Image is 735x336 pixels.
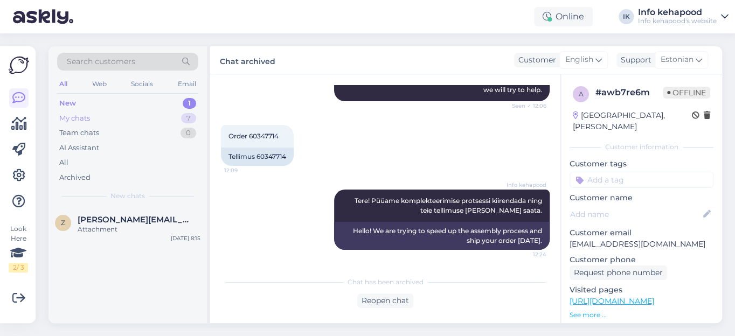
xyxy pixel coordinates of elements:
[573,110,692,132] div: [GEOGRAPHIC_DATA], [PERSON_NAME]
[334,222,550,250] div: Hello! We are trying to speed up the assembly process and ship your order [DATE].
[661,54,694,66] span: Estonian
[90,77,109,91] div: Web
[67,56,135,67] span: Search customers
[348,277,424,287] span: Chat has been archived
[638,8,729,25] a: Info kehapoodInfo kehapood's website
[570,284,713,296] p: Visited pages
[221,148,294,166] div: Tellimus 60347714
[176,77,198,91] div: Email
[9,263,28,272] div: 2 / 3
[595,86,663,99] div: # awb7re6m
[61,219,65,227] span: z
[228,132,279,140] span: Order 60347714
[514,54,556,66] div: Customer
[570,227,713,239] p: Customer email
[355,197,544,214] span: Tere! Püüame komplekteerimise protsessi kiirendada ning teie tellimuse [PERSON_NAME] saata.
[78,225,200,234] div: Attachment
[570,265,667,280] div: Request phone number
[9,55,29,75] img: Askly Logo
[570,310,713,320] p: See more ...
[570,239,713,250] p: [EMAIL_ADDRESS][DOMAIN_NAME]
[565,54,593,66] span: English
[616,54,651,66] div: Support
[506,102,546,110] span: Seen ✓ 12:06
[638,17,717,25] div: Info kehapood's website
[570,254,713,265] p: Customer phone
[506,181,546,189] span: Info kehapood
[78,215,190,225] span: zhanna@avaster.ee
[570,208,701,220] input: Add name
[129,77,155,91] div: Socials
[181,128,196,138] div: 0
[59,157,68,168] div: All
[59,143,99,153] div: AI Assistant
[171,234,200,242] div: [DATE] 8:15
[663,87,710,99] span: Offline
[534,7,593,26] div: Online
[59,98,76,109] div: New
[220,53,275,67] label: Chat archived
[570,158,713,170] p: Customer tags
[570,296,654,306] a: [URL][DOMAIN_NAME]
[9,224,28,272] div: Look Here
[579,90,584,98] span: a
[183,98,196,109] div: 1
[570,142,713,152] div: Customer information
[57,77,70,91] div: All
[110,191,145,201] span: New chats
[181,113,196,124] div: 7
[357,293,413,308] div: Reopen chat
[59,172,91,183] div: Archived
[224,166,265,174] span: 12:09
[59,128,99,138] div: Team chats
[638,8,717,17] div: Info kehapood
[619,9,634,24] div: IK
[570,172,713,188] input: Add a tag
[570,192,713,204] p: Customer name
[506,250,546,258] span: 12:24
[59,113,90,124] div: My chats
